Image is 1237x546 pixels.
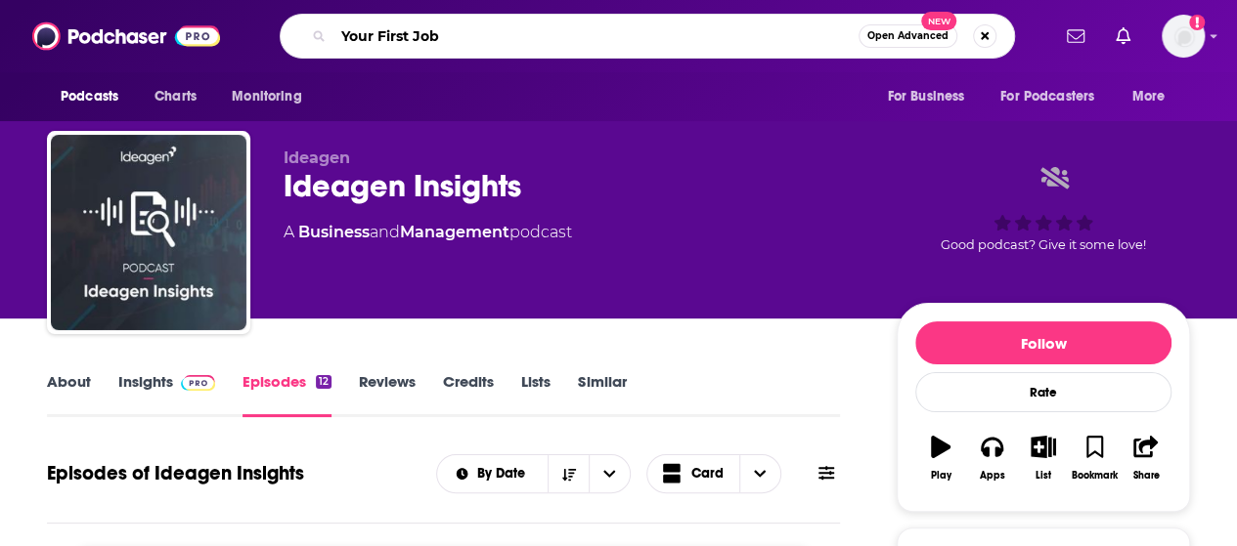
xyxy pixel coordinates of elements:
[548,455,589,492] button: Sort Direction
[859,24,957,48] button: Open AdvancedNew
[589,455,630,492] button: open menu
[1189,15,1205,30] svg: Add a profile image
[47,372,91,417] a: About
[47,78,144,115] button: open menu
[887,83,964,110] span: For Business
[1108,20,1138,53] a: Show notifications dropdown
[646,454,781,493] button: Choose View
[181,375,215,391] img: Podchaser Pro
[1018,423,1069,493] button: List
[980,470,1005,482] div: Apps
[47,461,304,485] h1: Episodes of Ideagen Insights
[232,83,301,110] span: Monitoring
[218,78,327,115] button: open menu
[988,78,1123,115] button: open menu
[359,372,416,417] a: Reviews
[284,221,572,244] div: A podcast
[867,31,949,41] span: Open Advanced
[915,423,966,493] button: Play
[521,372,551,417] a: Lists
[921,12,956,30] span: New
[873,78,989,115] button: open menu
[691,467,724,481] span: Card
[61,83,118,110] span: Podcasts
[370,223,400,241] span: and
[118,372,215,417] a: InsightsPodchaser Pro
[436,454,631,493] h2: Choose List sort
[931,470,951,482] div: Play
[284,148,350,167] span: Ideagen
[1162,15,1205,58] button: Show profile menu
[1132,83,1166,110] span: More
[1119,78,1190,115] button: open menu
[915,372,1171,412] div: Rate
[1162,15,1205,58] img: User Profile
[437,467,548,481] button: open menu
[280,14,1015,59] div: Search podcasts, credits, & more...
[400,223,509,241] a: Management
[915,321,1171,364] button: Follow
[1162,15,1205,58] span: Logged in as vyoeupb
[333,21,859,52] input: Search podcasts, credits, & more...
[142,78,208,115] a: Charts
[1000,83,1094,110] span: For Podcasters
[1121,423,1171,493] button: Share
[32,18,220,55] img: Podchaser - Follow, Share and Rate Podcasts
[243,372,331,417] a: Episodes12
[941,237,1146,252] span: Good podcast? Give it some love!
[1059,20,1092,53] a: Show notifications dropdown
[298,223,370,241] a: Business
[316,375,331,389] div: 12
[443,372,494,417] a: Credits
[51,135,246,330] img: Ideagen Insights
[897,148,1190,270] div: Good podcast? Give it some love!
[1072,470,1118,482] div: Bookmark
[1069,423,1120,493] button: Bookmark
[1132,470,1159,482] div: Share
[966,423,1017,493] button: Apps
[155,83,197,110] span: Charts
[477,467,532,481] span: By Date
[578,372,626,417] a: Similar
[1036,470,1051,482] div: List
